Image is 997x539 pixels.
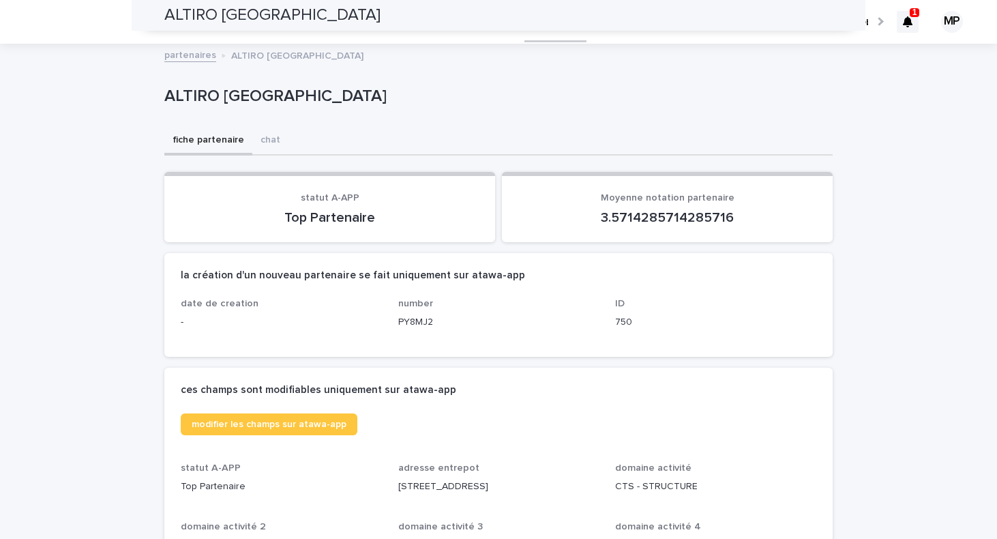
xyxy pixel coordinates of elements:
[181,522,266,531] span: domaine activité 2
[398,522,483,531] span: domaine activité 3
[181,413,357,435] a: modifier les champs sur atawa-app
[518,209,816,226] p: 3.5714285714285716
[252,127,288,156] button: chat
[164,127,252,156] button: fiche partenaire
[601,193,734,203] span: Moyenne notation partenaire
[192,420,346,429] span: modifier les champs sur atawa-app
[615,522,701,531] span: domaine activité 4
[615,315,816,330] p: 750
[164,46,216,62] a: partenaires
[301,193,359,203] span: statut A-APP
[231,47,363,62] p: ALTIRO [GEOGRAPHIC_DATA]
[615,299,625,308] span: ID
[164,87,827,106] p: ALTIRO [GEOGRAPHIC_DATA]
[27,8,160,35] img: Ls34BcGeRexTGTNfXpUC
[181,480,382,494] p: Top Partenaire
[912,8,917,17] p: 1
[181,463,241,473] span: statut A-APP
[181,384,456,396] h2: ces champs sont modifiables uniquement sur atawa-app
[398,463,479,473] span: adresse entrepot
[615,480,816,494] p: CTS - STRUCTURE
[181,315,382,330] p: -
[398,480,599,494] p: [STREET_ADDRESS]
[398,299,433,308] span: number
[181,299,258,308] span: date de creation
[398,315,599,330] p: PY8MJ2
[181,269,525,282] h2: la création d'un nouveau partenaire se fait uniquement sur atawa-app
[941,11,963,33] div: MP
[615,463,691,473] span: domaine activité
[181,209,479,226] p: Top Partenaire
[897,11,919,33] div: 1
